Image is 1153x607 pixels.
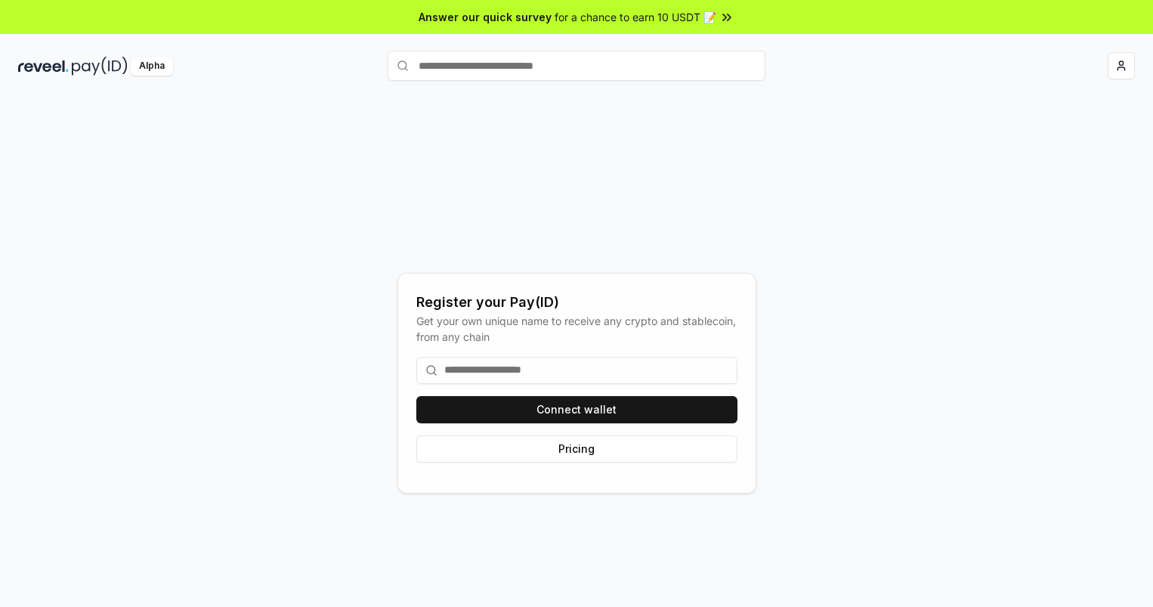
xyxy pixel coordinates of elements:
button: Pricing [416,435,737,463]
img: pay_id [72,57,128,76]
span: Answer our quick survey [419,9,552,25]
span: for a chance to earn 10 USDT 📝 [555,9,716,25]
div: Alpha [131,57,173,76]
img: reveel_dark [18,57,69,76]
button: Connect wallet [416,396,737,423]
div: Get your own unique name to receive any crypto and stablecoin, from any chain [416,313,737,345]
div: Register your Pay(ID) [416,292,737,313]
